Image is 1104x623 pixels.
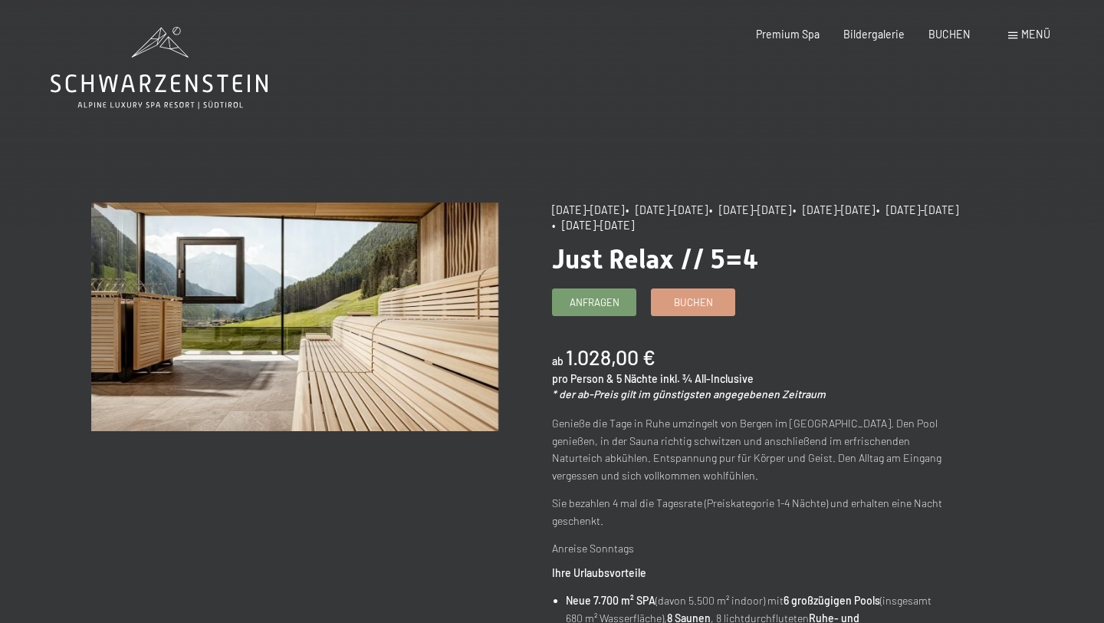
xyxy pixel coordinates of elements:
[91,203,498,431] img: Just Relax // 5=4
[928,28,971,41] a: BUCHEN
[553,289,636,315] a: Anfragen
[652,289,734,315] a: Buchen
[660,372,754,385] span: inkl. ¾ All-Inclusive
[570,295,619,309] span: Anfragen
[566,594,655,607] strong: Neue 7.700 m² SPA
[876,203,958,216] span: • [DATE]–[DATE]
[709,203,791,216] span: • [DATE]–[DATE]
[843,28,905,41] a: Bildergalerie
[616,372,658,385] span: 5 Nächte
[674,295,713,309] span: Buchen
[552,354,563,368] span: ab
[756,28,820,41] a: Premium Spa
[552,387,826,400] em: * der ab-Preis gilt im günstigsten angegebenen Zeitraum
[1021,28,1050,41] span: Menü
[626,203,708,216] span: • [DATE]–[DATE]
[784,594,880,607] strong: 6 großzügigen Pools
[566,344,655,369] b: 1.028,00 €
[552,415,958,484] p: Genieße die Tage in Ruhe umzingelt von Bergen im [GEOGRAPHIC_DATA]. Den Pool genießen, in der Sau...
[793,203,875,216] span: • [DATE]–[DATE]
[552,540,958,558] p: Anreise Sonntags
[552,243,758,275] span: Just Relax // 5=4
[552,372,614,385] span: pro Person &
[552,219,634,232] span: • [DATE]–[DATE]
[552,203,624,216] span: [DATE]–[DATE]
[552,566,646,579] strong: Ihre Urlaubsvorteile
[552,495,958,529] p: Sie bezahlen 4 mal die Tagesrate (Preiskategorie 1-4 Nächte) und erhalten eine Nacht geschenkt.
